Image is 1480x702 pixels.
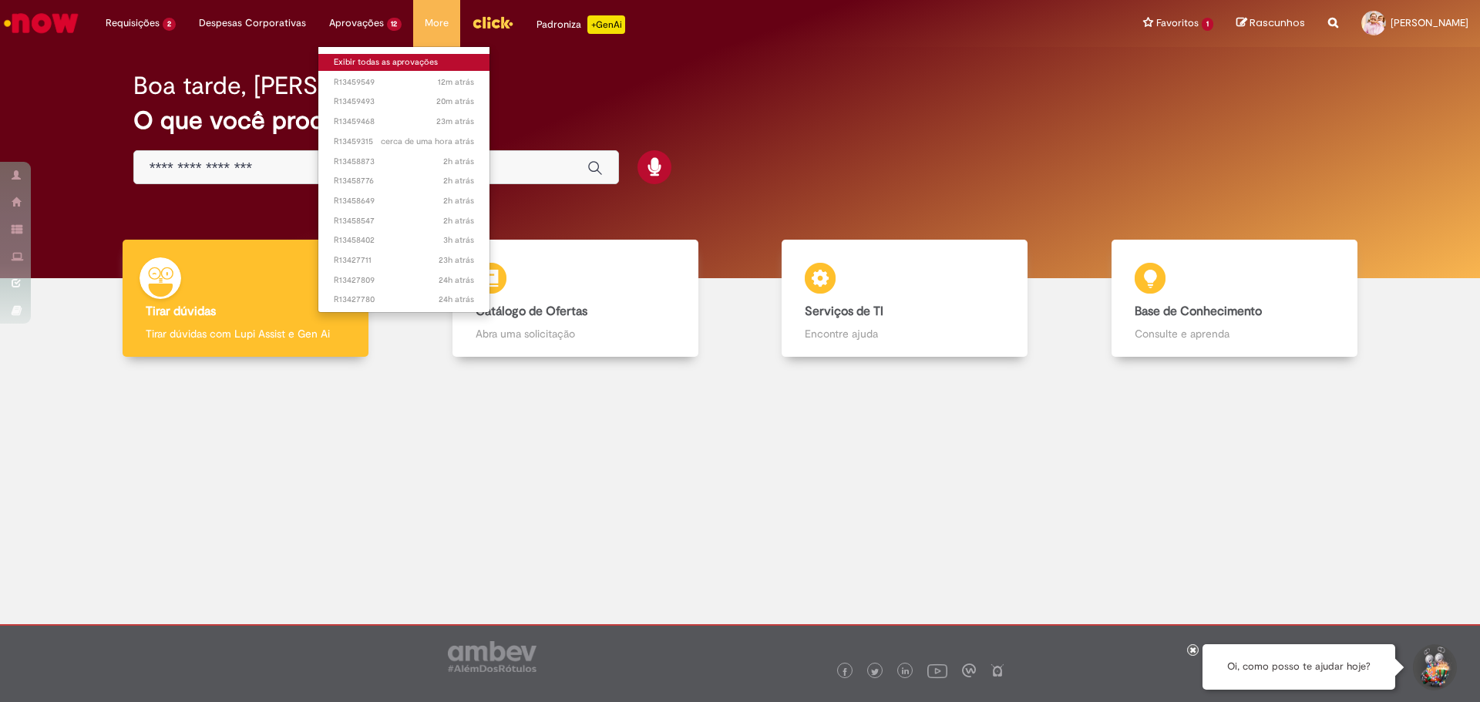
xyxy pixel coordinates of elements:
[439,274,474,286] time: 27/08/2025 17:55:30
[439,294,474,305] time: 27/08/2025 17:53:56
[443,234,474,246] span: 3h atrás
[436,116,474,127] time: 28/08/2025 17:14:55
[334,294,475,306] span: R13427780
[318,252,490,269] a: Aberto R13427711 :
[587,15,625,34] p: +GenAi
[438,76,474,88] time: 28/08/2025 17:25:53
[1156,15,1199,31] span: Favoritos
[991,663,1004,677] img: logo_footer_naosei.png
[1202,18,1213,31] span: 1
[1135,304,1262,319] b: Base de Conhecimento
[133,72,446,99] h2: Boa tarde, [PERSON_NAME]
[439,254,474,266] time: 27/08/2025 18:25:29
[1250,15,1305,30] span: Rascunhos
[334,175,475,187] span: R13458776
[411,240,741,358] a: Catálogo de Ofertas Abra uma solicitação
[438,76,474,88] span: 12m atrás
[443,195,474,207] time: 28/08/2025 15:23:05
[318,113,490,130] a: Aberto R13459468 :
[334,156,475,168] span: R13458873
[318,54,490,71] a: Exibir todas as aprovações
[436,116,474,127] span: 23m atrás
[443,175,474,186] time: 28/08/2025 15:40:29
[443,215,474,227] time: 28/08/2025 15:10:55
[318,173,490,190] a: Aberto R13458776 :
[318,133,490,150] a: Aberto R13459315 :
[163,18,176,31] span: 2
[381,136,474,147] span: cerca de uma hora atrás
[472,11,513,34] img: click_logo_yellow_360x200.png
[927,660,947,680] img: logo_footer_youtube.png
[334,234,475,247] span: R13458402
[133,107,1347,134] h2: O que você procura hoje?
[334,195,475,207] span: R13458649
[318,291,490,308] a: Aberto R13427780 :
[439,294,474,305] span: 24h atrás
[443,215,474,227] span: 2h atrás
[334,136,475,148] span: R13459315
[318,232,490,249] a: Aberto R13458402 :
[334,215,475,227] span: R13458547
[318,213,490,230] a: Aberto R13458547 :
[1135,326,1334,341] p: Consulte e aprenda
[902,667,910,677] img: logo_footer_linkedin.png
[146,304,216,319] b: Tirar dúvidas
[425,15,449,31] span: More
[318,74,490,91] a: Aberto R13459549 :
[146,326,345,341] p: Tirar dúvidas com Lupi Assist e Gen Ai
[536,15,625,34] div: Padroniza
[1236,16,1305,31] a: Rascunhos
[476,304,587,319] b: Catálogo de Ofertas
[443,156,474,167] span: 2h atrás
[387,18,402,31] span: 12
[318,153,490,170] a: Aberto R13458873 :
[106,15,160,31] span: Requisições
[962,663,976,677] img: logo_footer_workplace.png
[2,8,81,39] img: ServiceNow
[805,304,883,319] b: Serviços de TI
[318,93,490,110] a: Aberto R13459493 :
[841,668,849,676] img: logo_footer_facebook.png
[334,76,475,89] span: R13459549
[448,641,536,672] img: logo_footer_ambev_rotulo_gray.png
[334,254,475,267] span: R13427711
[329,15,384,31] span: Aprovações
[439,254,474,266] span: 23h atrás
[443,175,474,186] span: 2h atrás
[81,240,411,358] a: Tirar dúvidas Tirar dúvidas com Lupi Assist e Gen Ai
[334,116,475,128] span: R13459468
[318,272,490,289] a: Aberto R13427809 :
[443,156,474,167] time: 28/08/2025 15:53:46
[334,274,475,287] span: R13427809
[1070,240,1400,358] a: Base de Conhecimento Consulte e aprenda
[1411,644,1457,690] button: Iniciar Conversa de Suporte
[805,326,1004,341] p: Encontre ajuda
[740,240,1070,358] a: Serviços de TI Encontre ajuda
[439,274,474,286] span: 24h atrás
[381,136,474,147] time: 28/08/2025 16:52:09
[476,326,675,341] p: Abra uma solicitação
[871,668,879,676] img: logo_footer_twitter.png
[199,15,306,31] span: Despesas Corporativas
[443,234,474,246] time: 28/08/2025 14:52:08
[1391,16,1468,29] span: [PERSON_NAME]
[1202,644,1395,690] div: Oi, como posso te ajudar hoje?
[443,195,474,207] span: 2h atrás
[334,96,475,108] span: R13459493
[318,193,490,210] a: Aberto R13458649 :
[436,96,474,107] span: 20m atrás
[436,96,474,107] time: 28/08/2025 17:17:53
[318,46,491,313] ul: Aprovações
